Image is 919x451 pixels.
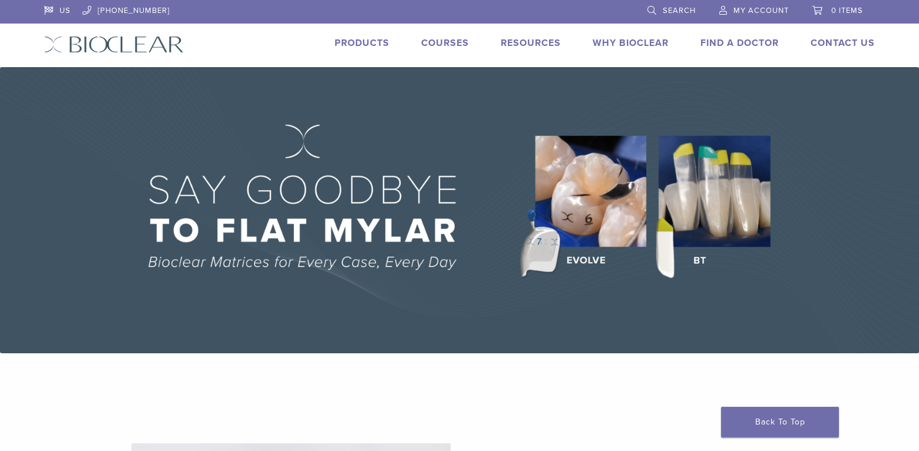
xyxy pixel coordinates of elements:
[721,407,839,437] a: Back To Top
[593,37,669,49] a: Why Bioclear
[335,37,389,49] a: Products
[811,37,875,49] a: Contact Us
[700,37,779,49] a: Find A Doctor
[733,6,789,15] span: My Account
[44,36,184,53] img: Bioclear
[501,37,561,49] a: Resources
[663,6,696,15] span: Search
[421,37,469,49] a: Courses
[831,6,863,15] span: 0 items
